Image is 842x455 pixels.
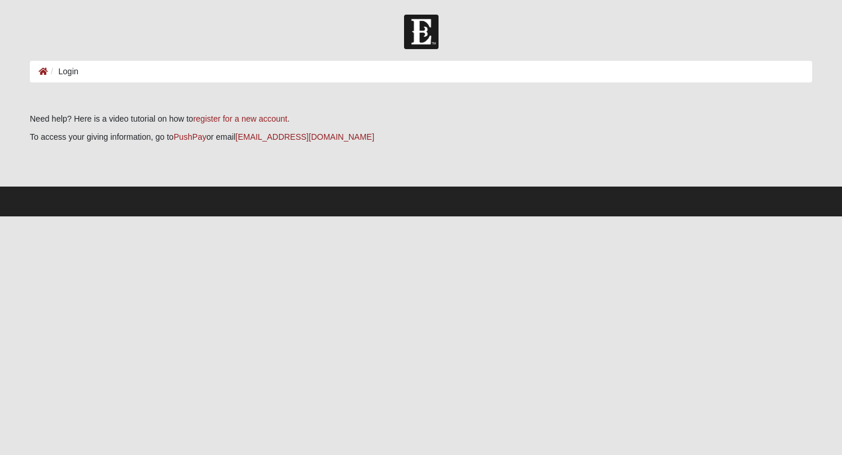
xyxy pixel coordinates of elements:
[174,132,206,142] a: PushPay
[193,114,287,123] a: register for a new account
[30,131,812,143] p: To access your giving information, go to or email
[48,66,78,78] li: Login
[30,113,812,125] p: Need help? Here is a video tutorial on how to .
[236,132,374,142] a: [EMAIL_ADDRESS][DOMAIN_NAME]
[404,15,439,49] img: Church of Eleven22 Logo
